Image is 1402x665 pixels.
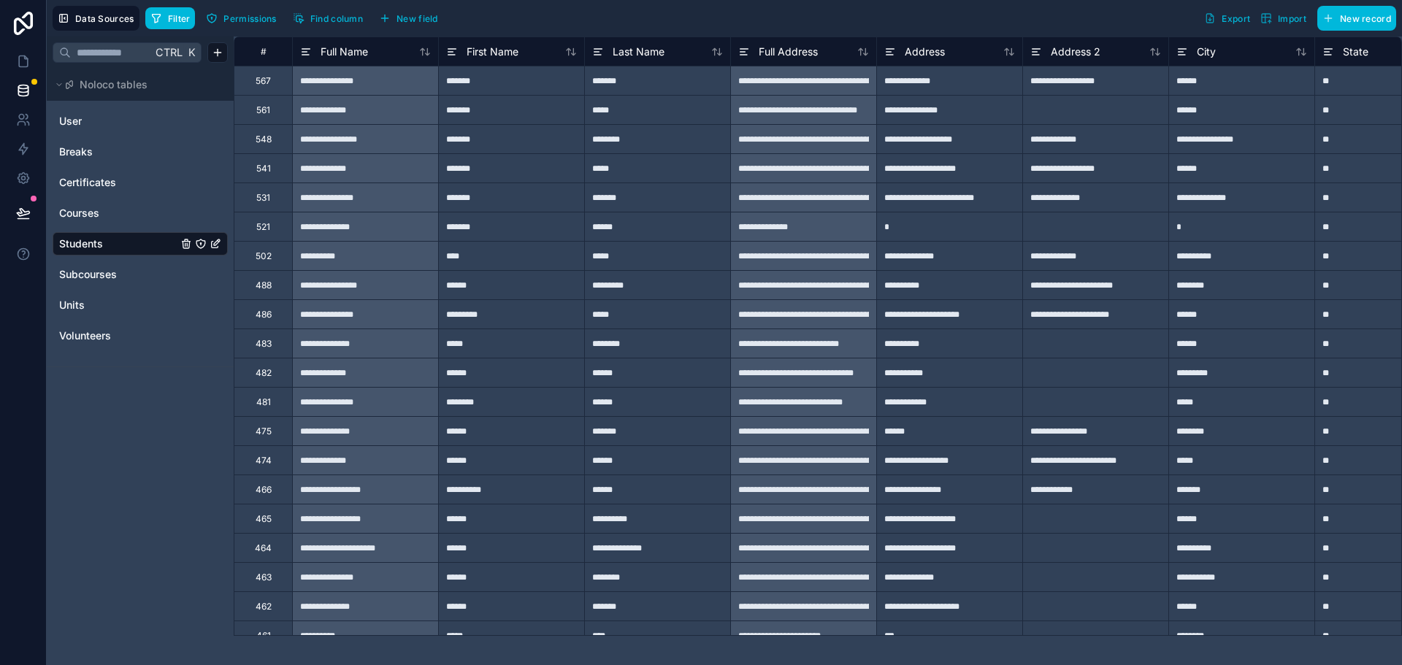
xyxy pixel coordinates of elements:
span: Certificates [59,175,116,190]
div: 521 [256,221,270,233]
a: Permissions [201,7,287,29]
div: 502 [256,250,272,262]
span: Import [1278,13,1306,24]
div: Courses [53,201,228,225]
span: Students [59,237,103,251]
span: Units [59,298,85,312]
span: User [59,114,82,128]
button: Export [1199,6,1255,31]
a: Students [59,237,177,251]
span: Address [905,45,945,59]
button: Find column [288,7,368,29]
span: State [1343,45,1368,59]
button: Filter [145,7,196,29]
a: Subcourses [59,267,177,282]
span: Courses [59,206,99,220]
span: Filter [168,13,191,24]
div: Units [53,293,228,317]
div: 488 [256,280,272,291]
button: New field [374,7,443,29]
span: First Name [467,45,518,59]
div: Certificates [53,171,228,194]
button: Noloco tables [53,74,219,95]
div: 461 [256,630,271,642]
span: Volunteers [59,328,111,343]
div: 475 [256,426,272,437]
a: New record [1311,6,1396,31]
span: New field [397,13,438,24]
div: Breaks [53,140,228,164]
div: User [53,109,228,133]
span: City [1197,45,1216,59]
span: Find column [310,13,363,24]
span: Noloco tables [80,77,148,92]
span: Export [1222,13,1250,24]
div: 567 [256,75,271,87]
div: 464 [255,542,272,554]
div: 465 [256,513,272,525]
div: 482 [256,367,272,379]
span: Subcourses [59,267,117,282]
span: Permissions [223,13,276,24]
div: 463 [256,572,272,583]
div: # [245,46,281,57]
div: 486 [256,309,272,320]
span: Last Name [613,45,664,59]
div: 466 [256,484,272,496]
button: Permissions [201,7,281,29]
div: 531 [256,192,270,204]
button: Data Sources [53,6,139,31]
a: User [59,114,177,128]
div: Subcourses [53,263,228,286]
div: 541 [256,163,271,174]
div: 548 [256,134,272,145]
span: Data Sources [75,13,134,24]
div: 483 [256,338,272,350]
div: 474 [256,455,272,466]
div: Students [53,232,228,255]
span: Full Address [759,45,818,59]
div: 462 [256,601,272,612]
span: K [186,47,196,58]
a: Courses [59,206,177,220]
button: Import [1255,6,1311,31]
div: Volunteers [53,324,228,347]
a: Certificates [59,175,177,190]
button: New record [1317,6,1396,31]
a: Units [59,298,177,312]
span: New record [1340,13,1391,24]
span: Ctrl [154,43,184,61]
a: Breaks [59,145,177,159]
a: Volunteers [59,328,177,343]
span: Breaks [59,145,93,159]
div: 561 [256,104,270,116]
span: Address 2 [1051,45,1100,59]
div: 481 [256,396,271,408]
span: Full Name [321,45,368,59]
